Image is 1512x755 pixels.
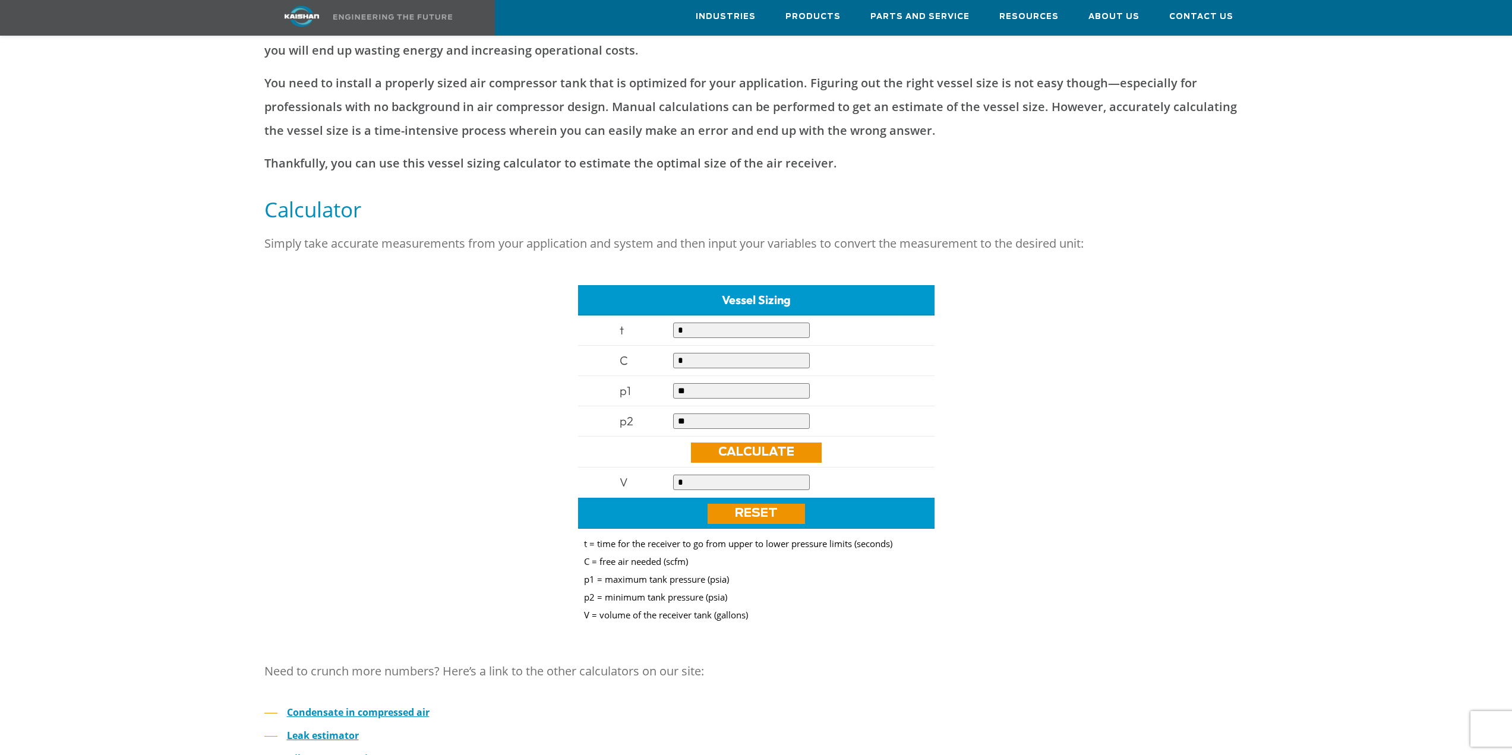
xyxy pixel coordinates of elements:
[620,413,633,428] span: p2
[264,151,1248,175] p: Thankfully, you can use this vessel sizing calculator to estimate the optimal size of the air rec...
[333,14,452,20] img: Engineering the future
[785,1,841,33] a: Products
[264,659,1248,683] p: Need to crunch more numbers? Here’s a link to the other calculators on our site:
[696,10,756,24] span: Industries
[584,535,929,624] p: t = time for the receiver to go from upper to lower pressure limits (seconds) C = free air needed...
[257,6,346,27] img: kaishan logo
[620,323,624,337] span: t
[287,729,359,742] a: Leak estimator
[620,475,628,489] span: V
[264,232,1248,255] p: Simply take accurate measurements from your application and system and then input your variables ...
[287,706,430,719] a: Condensate in compressed air
[870,1,970,33] a: Parts and Service
[620,353,628,368] span: C
[691,443,822,463] a: Calculate
[999,1,1059,33] a: Resources
[870,10,970,24] span: Parts and Service
[722,292,791,307] span: Vessel Sizing
[696,1,756,33] a: Industries
[620,383,631,398] span: p1
[708,504,805,524] a: Reset
[264,71,1248,143] p: You need to install a properly sized air compressor tank that is optimized for your application. ...
[1169,1,1233,33] a: Contact Us
[1169,10,1233,24] span: Contact Us
[785,10,841,24] span: Products
[1088,1,1139,33] a: About Us
[1088,10,1139,24] span: About Us
[999,10,1059,24] span: Resources
[264,196,1248,223] h5: Calculator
